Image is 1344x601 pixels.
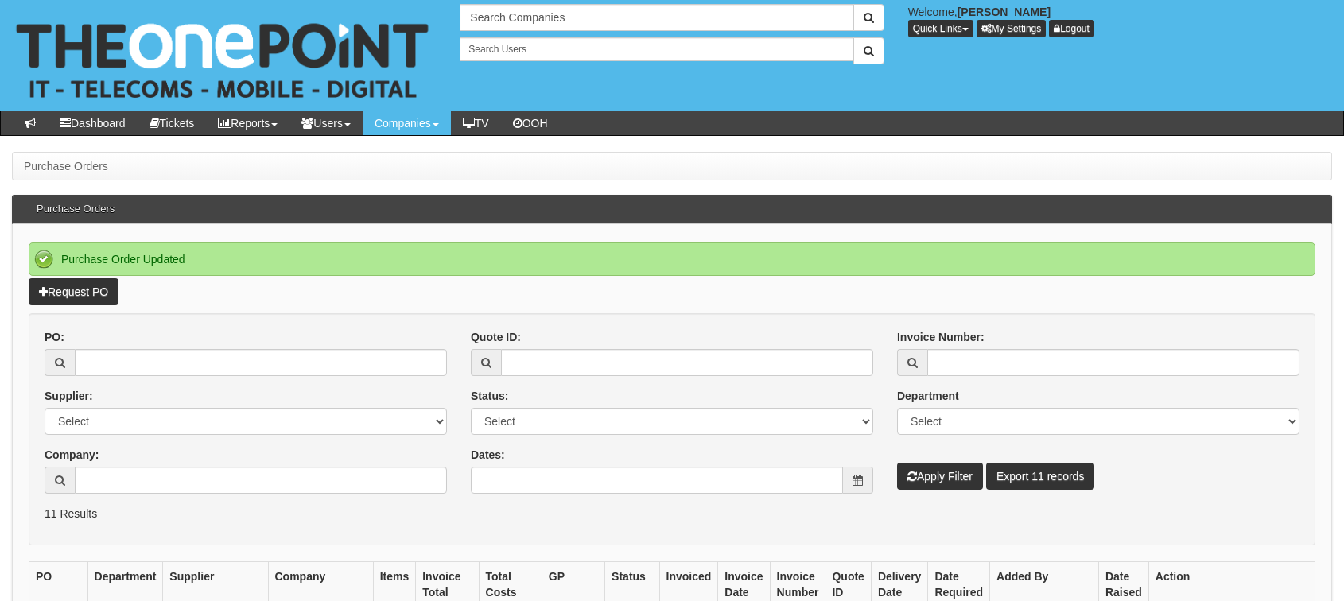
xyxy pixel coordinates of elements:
a: Logout [1049,20,1094,37]
a: Companies [363,111,451,135]
button: Apply Filter [897,463,983,490]
a: Reports [206,111,289,135]
label: PO: [45,329,64,345]
label: Supplier: [45,388,93,404]
li: Purchase Orders [24,158,108,174]
button: Quick Links [908,20,973,37]
a: Dashboard [48,111,138,135]
a: Users [289,111,363,135]
div: Purchase Order Updated [29,242,1315,276]
div: Welcome, [896,4,1344,37]
label: Quote ID: [471,329,521,345]
a: OOH [501,111,560,135]
a: TV [451,111,501,135]
a: Export 11 records [986,463,1095,490]
input: Search Companies [460,4,853,31]
label: Department [897,388,959,404]
b: [PERSON_NAME] [958,6,1051,18]
p: 11 Results [45,506,1299,522]
a: Request PO [29,278,118,305]
input: Search Users [460,37,853,61]
label: Company: [45,447,99,463]
h3: Purchase Orders [29,196,122,223]
label: Dates: [471,447,505,463]
label: Status: [471,388,508,404]
label: Invoice Number: [897,329,985,345]
a: My Settings [977,20,1047,37]
a: Tickets [138,111,207,135]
